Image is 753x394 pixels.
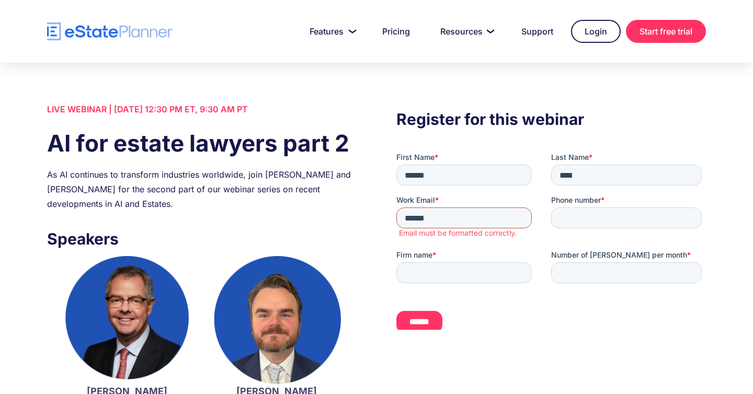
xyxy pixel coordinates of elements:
[626,20,706,43] a: Start free trial
[396,107,706,131] h3: Register for this webinar
[370,21,423,42] a: Pricing
[428,21,504,42] a: Resources
[297,21,364,42] a: Features
[47,227,357,251] h3: Speakers
[47,22,173,41] a: home
[47,127,357,159] h1: AI for estate lawyers part 2
[571,20,621,43] a: Login
[509,21,566,42] a: Support
[396,152,706,330] iframe: To enrich screen reader interactions, please activate Accessibility in Grammarly extension settings
[47,102,357,117] div: LIVE WEBINAR | [DATE] 12:30 PM ET, 9:30 AM PT
[47,167,357,211] div: As AI continues to transform industries worldwide, join [PERSON_NAME] and [PERSON_NAME] for the s...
